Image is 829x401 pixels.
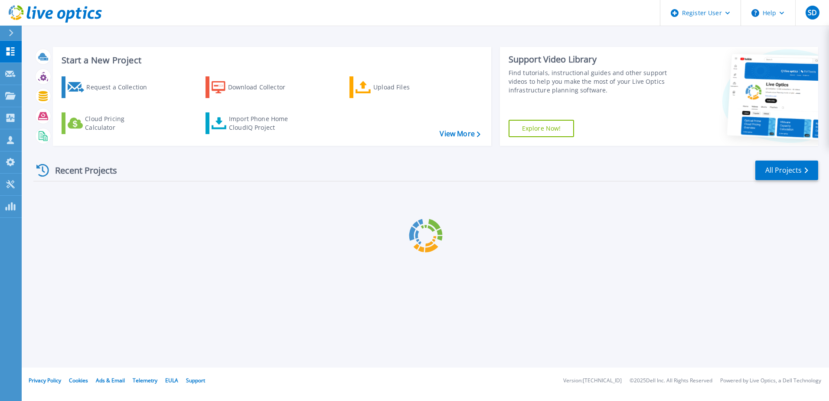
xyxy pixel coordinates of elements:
div: Request a Collection [86,79,156,96]
li: Version: [TECHNICAL_ID] [563,378,622,384]
a: Download Collector [206,76,302,98]
div: Recent Projects [33,160,129,181]
a: Upload Files [349,76,446,98]
a: Cookies [69,377,88,384]
a: Request a Collection [62,76,158,98]
div: Support Video Library [509,54,671,65]
div: Download Collector [228,79,297,96]
a: Cloud Pricing Calculator [62,112,158,134]
a: Ads & Email [96,377,125,384]
div: Import Phone Home CloudIQ Project [229,115,297,132]
div: Find tutorials, instructional guides and other support videos to help you make the most of your L... [509,69,671,95]
a: View More [440,130,480,138]
h3: Start a New Project [62,56,480,65]
div: Cloud Pricing Calculator [85,115,154,132]
a: EULA [165,377,178,384]
a: Explore Now! [509,120,574,137]
li: Powered by Live Optics, a Dell Technology [720,378,821,384]
div: Upload Files [373,79,443,96]
a: Privacy Policy [29,377,61,384]
a: Telemetry [133,377,157,384]
a: Support [186,377,205,384]
span: SD [808,9,817,16]
a: All Projects [755,161,818,180]
li: © 2025 Dell Inc. All Rights Reserved [630,378,712,384]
